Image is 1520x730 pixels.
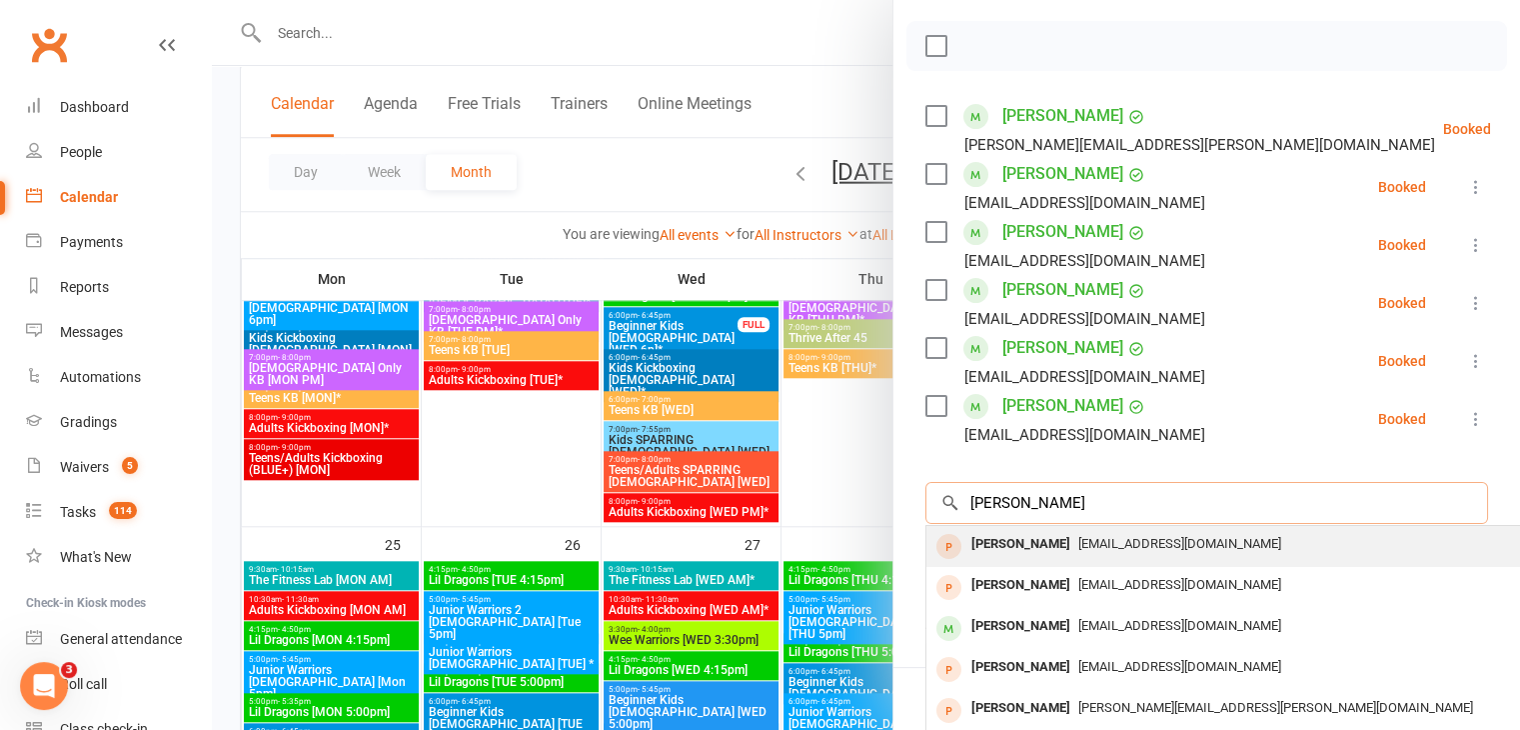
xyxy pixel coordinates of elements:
[963,612,1078,641] div: [PERSON_NAME]
[109,502,137,519] span: 114
[964,364,1205,390] div: [EMAIL_ADDRESS][DOMAIN_NAME]
[60,189,118,205] div: Calendar
[1002,158,1123,190] a: [PERSON_NAME]
[1002,216,1123,248] a: [PERSON_NAME]
[1078,536,1281,551] span: [EMAIL_ADDRESS][DOMAIN_NAME]
[24,20,74,70] a: Clubworx
[60,549,132,565] div: What's New
[936,698,961,723] div: prospect
[1078,659,1281,674] span: [EMAIL_ADDRESS][DOMAIN_NAME]
[1378,296,1426,310] div: Booked
[1378,180,1426,194] div: Booked
[1378,354,1426,368] div: Booked
[26,175,211,220] a: Calendar
[936,616,961,641] div: member
[1002,274,1123,306] a: [PERSON_NAME]
[963,571,1078,600] div: [PERSON_NAME]
[925,482,1488,524] input: Search to add attendees
[964,190,1205,216] div: [EMAIL_ADDRESS][DOMAIN_NAME]
[26,310,211,355] a: Messages
[60,504,96,520] div: Tasks
[26,220,211,265] a: Payments
[964,132,1435,158] div: [PERSON_NAME][EMAIL_ADDRESS][PERSON_NAME][DOMAIN_NAME]
[60,631,182,647] div: General attendance
[1443,122,1491,136] div: Booked
[1378,412,1426,426] div: Booked
[936,657,961,682] div: prospect
[1078,577,1281,592] span: [EMAIL_ADDRESS][DOMAIN_NAME]
[963,694,1078,723] div: [PERSON_NAME]
[1078,700,1473,715] span: [PERSON_NAME][EMAIL_ADDRESS][PERSON_NAME][DOMAIN_NAME]
[26,355,211,400] a: Automations
[964,422,1205,448] div: [EMAIL_ADDRESS][DOMAIN_NAME]
[61,662,77,678] span: 3
[26,400,211,445] a: Gradings
[20,662,68,710] iframe: Intercom live chat
[1378,238,1426,252] div: Booked
[936,534,961,559] div: prospect
[963,653,1078,682] div: [PERSON_NAME]
[26,130,211,175] a: People
[1002,100,1123,132] a: [PERSON_NAME]
[60,234,123,250] div: Payments
[26,490,211,535] a: Tasks 114
[60,144,102,160] div: People
[60,414,117,430] div: Gradings
[26,445,211,490] a: Waivers 5
[936,575,961,600] div: prospect
[964,248,1205,274] div: [EMAIL_ADDRESS][DOMAIN_NAME]
[963,530,1078,559] div: [PERSON_NAME]
[26,85,211,130] a: Dashboard
[26,265,211,310] a: Reports
[60,99,129,115] div: Dashboard
[1002,332,1123,364] a: [PERSON_NAME]
[60,279,109,295] div: Reports
[60,676,107,692] div: Roll call
[26,617,211,662] a: General attendance kiosk mode
[60,324,123,340] div: Messages
[60,369,141,385] div: Automations
[122,457,138,474] span: 5
[26,662,211,707] a: Roll call
[1078,618,1281,633] span: [EMAIL_ADDRESS][DOMAIN_NAME]
[1002,390,1123,422] a: [PERSON_NAME]
[60,459,109,475] div: Waivers
[964,306,1205,332] div: [EMAIL_ADDRESS][DOMAIN_NAME]
[26,535,211,580] a: What's New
